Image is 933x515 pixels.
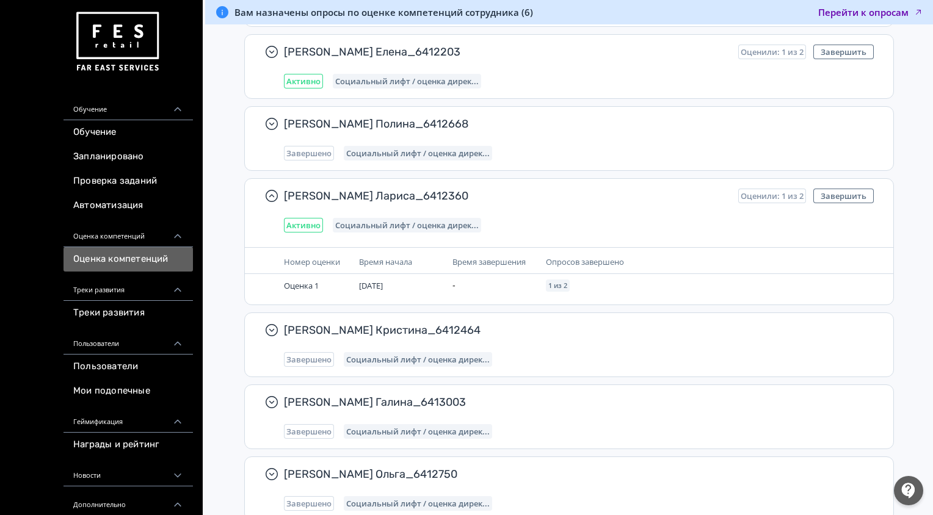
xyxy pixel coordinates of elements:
[64,355,193,379] a: Пользователи
[64,193,193,218] a: Автоматизация
[813,45,874,59] button: Завершить
[359,280,383,291] span: [DATE]
[286,427,332,436] span: Завершено
[452,256,526,267] span: Время завершения
[64,301,193,325] a: Треки развития
[548,282,567,289] span: 1 из 2
[818,6,923,18] button: Перейти к опросам
[346,148,490,158] span: Социальный лифт / оценка директора магазина
[335,220,479,230] span: Социальный лифт / оценка директора магазина
[64,457,193,486] div: Новости
[546,256,624,267] span: Опросов завершено
[448,274,541,297] td: -
[64,91,193,120] div: Обучение
[284,323,864,337] span: [PERSON_NAME] Кристина_6412464
[64,433,193,457] a: Награды и рейтинг
[284,189,728,203] span: [PERSON_NAME] Лариса_6412360
[284,395,864,409] span: [PERSON_NAME] Галина_6413003
[346,427,490,436] span: Социальный лифт / оценка директора магазина
[284,45,728,59] span: [PERSON_NAME] Елена_6412203
[64,120,193,145] a: Обучение
[64,272,193,301] div: Треки развития
[286,220,321,230] span: Активно
[64,403,193,433] div: Геймификация
[741,47,804,57] span: Оценили: 1 из 2
[64,247,193,272] a: Оценка компетенций
[64,379,193,403] a: Мои подопечные
[286,76,321,86] span: Активно
[741,191,804,201] span: Оценили: 1 из 2
[286,148,332,158] span: Завершено
[284,117,864,131] span: [PERSON_NAME] Полина_6412668
[346,499,490,508] span: Социальный лифт / оценка директора магазина
[64,145,193,169] a: Запланировано
[346,355,490,364] span: Социальный лифт / оценка директора магазина
[813,189,874,203] button: Завершить
[64,169,193,193] a: Проверка заданий
[64,218,193,247] div: Оценка компетенций
[286,355,332,364] span: Завершено
[335,76,479,86] span: Социальный лифт / оценка директора магазина
[284,280,319,291] span: Оценка 1
[284,256,340,267] span: Номер оценки
[234,6,533,18] span: Вам назначены опросы по оценке компетенций сотрудника (6)
[73,7,161,76] img: https://files.teachbase.ru/system/account/57463/logo/medium-936fc5084dd2c598f50a98b9cbe0469a.png
[284,467,864,481] span: [PERSON_NAME] Ольга_6412750
[286,499,332,508] span: Завершено
[359,256,412,267] span: Время начала
[64,325,193,355] div: Пользователи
